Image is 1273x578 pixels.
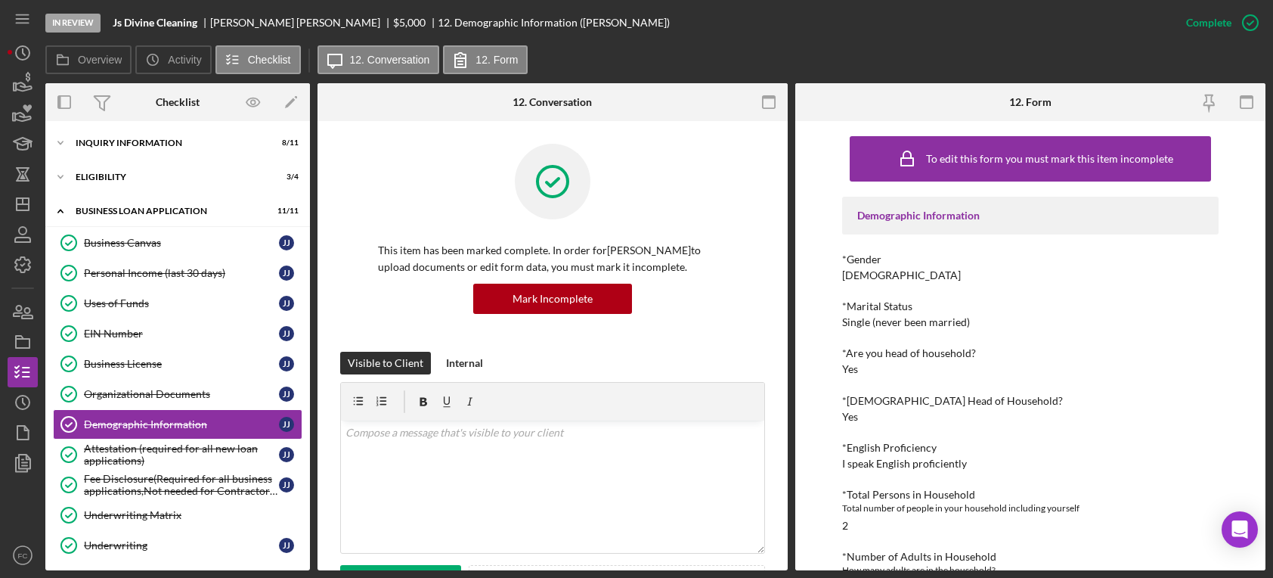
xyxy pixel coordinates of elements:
a: Personal Income (last 30 days)JJ [53,258,302,288]
a: Demographic InformationJJ [53,409,302,440]
div: Internal [446,352,483,374]
a: Organizational DocumentsJJ [53,379,302,409]
div: [DEMOGRAPHIC_DATA] [842,269,961,281]
button: FC [8,540,38,570]
a: UnderwritingJJ [53,530,302,561]
div: Demographic Information [857,210,1203,222]
label: Activity [168,54,201,66]
div: [PERSON_NAME] [PERSON_NAME] [210,17,393,29]
span: $5,000 [393,16,426,29]
label: Checklist [248,54,291,66]
div: 12. Conversation [513,96,592,108]
div: Underwriting Matrix [84,509,302,521]
div: How many adults are in the household? [842,563,1219,578]
button: 12. Form [443,45,528,74]
div: EIN Number [84,328,279,340]
div: J J [279,326,294,341]
div: Yes [842,363,858,375]
div: J J [279,538,294,553]
div: *Number of Adults in Household [842,551,1219,563]
div: 8 / 11 [271,138,299,148]
div: J J [279,266,294,281]
a: Uses of FundsJJ [53,288,302,319]
div: 11 / 11 [271,207,299,216]
text: FC [18,552,28,560]
button: Activity [135,45,211,74]
div: Mark Incomplete [513,284,593,314]
div: Business Canvas [84,237,279,249]
div: *Are you head of household? [842,347,1219,359]
div: Uses of Funds [84,297,279,309]
a: Attestation (required for all new loan applications)JJ [53,440,302,470]
div: J J [279,235,294,250]
div: J J [279,417,294,432]
a: Business LicenseJJ [53,349,302,379]
div: *Gender [842,253,1219,266]
a: Business CanvasJJ [53,228,302,258]
div: Checklist [156,96,200,108]
div: J J [279,387,294,402]
a: Underwriting Matrix [53,500,302,530]
div: Single (never been married) [842,316,970,328]
div: Personal Income (last 30 days) [84,267,279,279]
div: *English Proficiency [842,442,1219,454]
button: Internal [438,352,491,374]
div: Open Intercom Messenger [1222,511,1258,548]
div: *Total Persons in Household [842,489,1219,501]
div: Visible to Client [348,352,423,374]
div: 12. Form [1009,96,1052,108]
div: Organizational Documents [84,388,279,400]
div: I speak English proficiently [842,458,967,470]
div: Attestation (required for all new loan applications) [84,443,279,467]
button: 12. Conversation [317,45,440,74]
div: Total number of people in your household including yourself [842,501,1219,516]
div: 2 [842,520,848,532]
div: BUSINESS LOAN APPLICATION [76,207,261,216]
label: Overview [78,54,122,66]
div: *[DEMOGRAPHIC_DATA] Head of Household? [842,395,1219,407]
div: J J [279,447,294,462]
a: Fee Disclosure(Required for all business applications,Not needed for Contractor loans)JJ [53,470,302,500]
label: 12. Form [475,54,518,66]
div: Business License [84,358,279,370]
div: J J [279,356,294,371]
div: Yes [842,411,858,423]
div: 3 / 4 [271,172,299,182]
b: Js Divine Cleaning [113,17,197,29]
div: *Marital Status [842,300,1219,312]
a: EIN NumberJJ [53,319,302,349]
div: Underwriting [84,539,279,552]
div: Eligibility [76,172,261,182]
button: Complete [1171,8,1265,38]
div: Fee Disclosure(Required for all business applications,Not needed for Contractor loans) [84,473,279,497]
button: Overview [45,45,132,74]
div: J J [279,296,294,311]
label: 12. Conversation [350,54,430,66]
button: Checklist [215,45,301,74]
div: In Review [45,14,101,33]
p: This item has been marked complete. In order for [PERSON_NAME] to upload documents or edit form d... [378,242,727,276]
div: J J [279,477,294,493]
button: Visible to Client [340,352,431,374]
div: Complete [1186,8,1231,38]
div: INQUIRY INFORMATION [76,138,261,148]
div: To edit this form you must mark this item incomplete [926,153,1173,165]
div: 12. Demographic Information ([PERSON_NAME]) [438,17,670,29]
button: Mark Incomplete [473,284,632,314]
div: Demographic Information [84,418,279,430]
